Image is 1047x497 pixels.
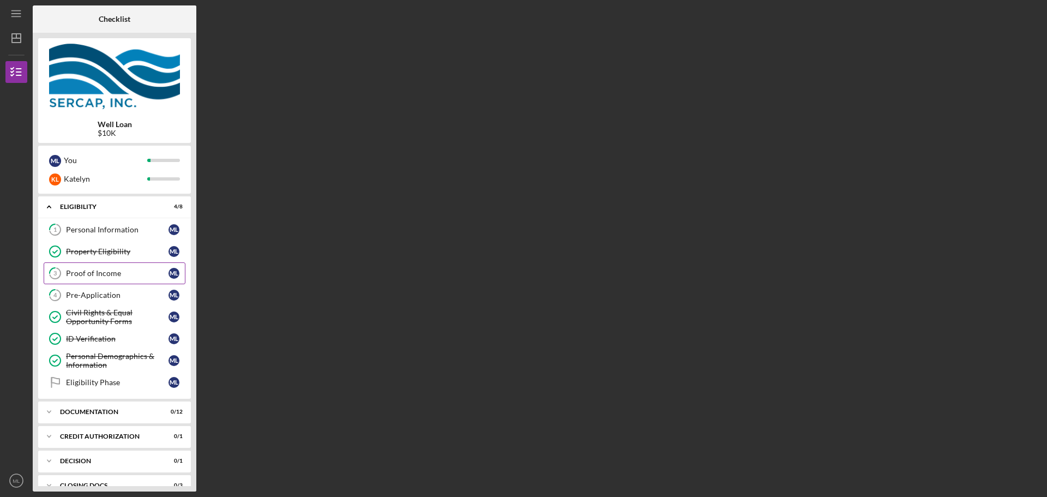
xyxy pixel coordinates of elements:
div: M L [169,246,179,257]
div: CREDIT AUTHORIZATION [60,433,155,440]
b: Well Loan [98,120,132,129]
div: Decision [60,458,155,464]
a: 1Personal InformationML [44,219,185,241]
div: CLOSING DOCS [60,482,155,489]
div: M L [169,312,179,322]
tspan: 4 [53,292,57,299]
div: Personal Demographics & Information [66,352,169,369]
div: Pre-Application [66,291,169,300]
a: Personal Demographics & InformationML [44,350,185,372]
b: Checklist [99,15,130,23]
a: Eligibility PhaseML [44,372,185,393]
div: 4 / 8 [163,203,183,210]
div: Civil Rights & Equal Opportunity Forms [66,308,169,326]
a: Civil Rights & Equal Opportunity FormsML [44,306,185,328]
div: Eligibility [60,203,155,210]
div: Personal Information [66,225,169,234]
tspan: 1 [53,226,57,233]
div: 0 / 1 [163,433,183,440]
div: M L [169,224,179,235]
div: 0 / 12 [163,409,183,415]
div: 0 / 3 [163,482,183,489]
div: You [64,151,147,170]
a: Property EligibilityML [44,241,185,262]
tspan: 3 [53,270,57,277]
div: M L [169,268,179,279]
a: ID VerificationML [44,328,185,350]
button: ML [5,470,27,492]
div: Eligibility Phase [66,378,169,387]
div: Documentation [60,409,155,415]
div: M L [169,355,179,366]
img: Product logo [38,44,191,109]
div: M L [49,155,61,167]
div: ID Verification [66,334,169,343]
a: 3Proof of IncomeML [44,262,185,284]
div: M L [169,333,179,344]
div: M L [169,377,179,388]
div: Proof of Income [66,269,169,278]
text: ML [13,478,20,484]
div: Property Eligibility [66,247,169,256]
div: $10K [98,129,132,137]
div: M L [169,290,179,301]
div: K L [49,173,61,185]
div: Katelyn [64,170,147,188]
a: 4Pre-ApplicationML [44,284,185,306]
div: 0 / 1 [163,458,183,464]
